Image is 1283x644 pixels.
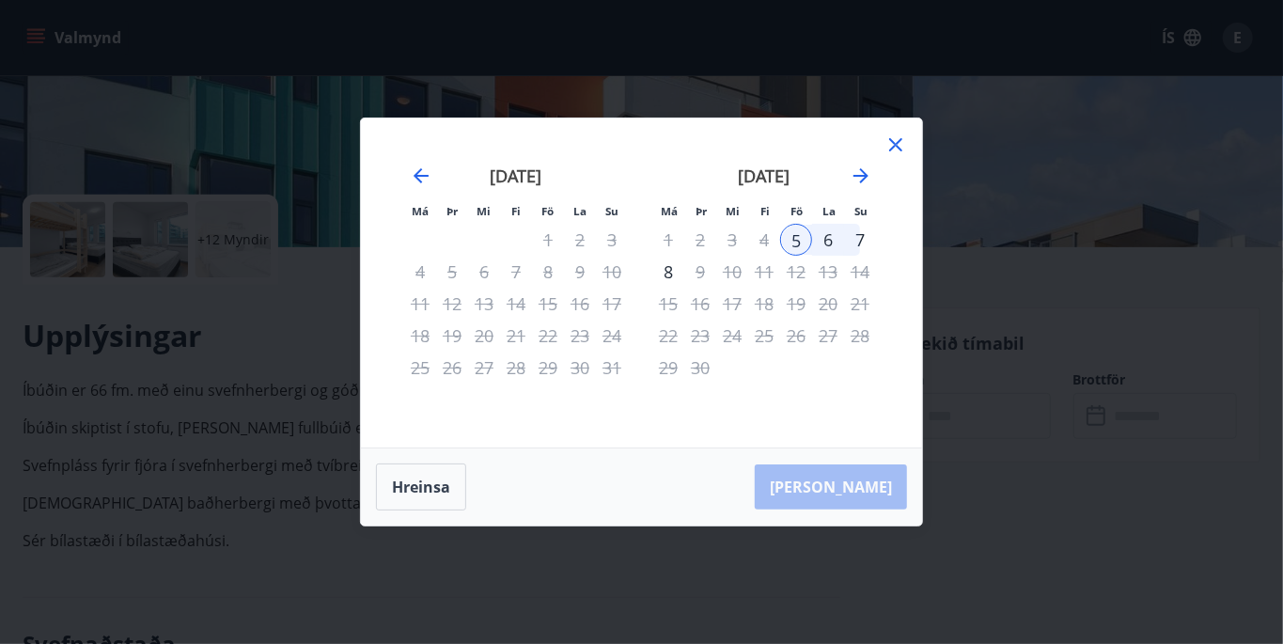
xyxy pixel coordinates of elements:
[748,320,780,352] td: Not available. fimmtudagur, 25. september 2025
[684,320,716,352] td: Not available. þriðjudagur, 23. september 2025
[532,256,564,288] td: Not available. föstudagur, 8. ágúst 2025
[491,165,542,187] strong: [DATE]
[468,256,500,288] td: Not available. miðvikudagur, 6. ágúst 2025
[812,320,844,352] td: Not available. laugardagur, 27. september 2025
[500,320,532,352] td: Not available. fimmtudagur, 21. ágúst 2025
[652,224,684,256] td: Not available. mánudagur, 1. september 2025
[436,352,468,384] td: Not available. þriðjudagur, 26. ágúst 2025
[812,224,844,256] div: 6
[652,320,684,352] td: Not available. mánudagur, 22. september 2025
[532,352,564,384] td: Not available. föstudagur, 29. ágúst 2025
[850,165,872,187] div: Move forward to switch to the next month.
[844,256,876,288] td: Not available. sunnudagur, 14. september 2025
[564,288,596,320] td: Not available. laugardagur, 16. ágúst 2025
[564,320,596,352] td: Not available. laugardagur, 23. ágúst 2025
[780,224,812,256] td: Selected as start date. föstudagur, 5. september 2025
[844,224,876,256] div: 7
[716,288,748,320] td: Not available. miðvikudagur, 17. september 2025
[436,256,468,288] td: Not available. þriðjudagur, 5. ágúst 2025
[468,288,500,320] td: Not available. miðvikudagur, 13. ágúst 2025
[748,256,780,288] td: Not available. fimmtudagur, 11. september 2025
[564,224,596,256] td: Not available. laugardagur, 2. ágúst 2025
[684,288,716,320] td: Not available. þriðjudagur, 16. september 2025
[410,165,432,187] div: Move backward to switch to the previous month.
[404,288,436,320] td: Not available. mánudagur, 11. ágúst 2025
[652,256,684,288] div: Aðeins útritun í boði
[436,352,468,384] div: Aðeins útritun í boði
[696,204,707,218] small: Þr
[532,288,564,320] td: Not available. föstudagur, 15. ágúst 2025
[652,288,684,320] td: Not available. mánudagur, 15. september 2025
[564,352,596,384] td: Not available. laugardagur, 30. ágúst 2025
[727,204,741,218] small: Mi
[605,204,618,218] small: Su
[748,288,780,320] td: Not available. fimmtudagur, 18. september 2025
[404,352,436,384] td: Not available. mánudagur, 25. ágúst 2025
[716,256,748,288] td: Not available. miðvikudagur, 10. september 2025
[684,256,716,288] td: Not available. þriðjudagur, 9. september 2025
[661,204,678,218] small: Má
[596,352,628,384] div: Aðeins útritun í boði
[684,224,716,256] td: Not available. þriðjudagur, 2. september 2025
[684,352,716,384] td: Not available. þriðjudagur, 30. september 2025
[436,320,468,352] div: Aðeins útritun í boði
[436,320,468,352] td: Not available. þriðjudagur, 19. ágúst 2025
[404,256,436,288] td: Not available. mánudagur, 4. ágúst 2025
[780,320,812,352] td: Not available. föstudagur, 26. september 2025
[404,320,436,352] td: Not available. mánudagur, 18. ágúst 2025
[812,288,844,320] td: Not available. laugardagur, 20. september 2025
[573,204,587,218] small: La
[542,204,555,218] small: Fö
[532,320,564,352] td: Not available. föstudagur, 22. ágúst 2025
[477,204,492,218] small: Mi
[500,352,532,384] td: Not available. fimmtudagur, 28. ágúst 2025
[780,224,812,256] div: 5
[652,256,684,288] td: Choose mánudagur, 8. september 2025 as your check-out date. It’s available.
[511,204,521,218] small: Fi
[791,204,804,218] small: Fö
[436,288,468,320] td: Not available. þriðjudagur, 12. ágúst 2025
[376,463,466,510] button: Hreinsa
[716,224,748,256] td: Not available. miðvikudagur, 3. september 2025
[739,165,790,187] strong: [DATE]
[780,288,812,320] td: Not available. föstudagur, 19. september 2025
[532,224,564,256] td: Not available. föstudagur, 1. ágúst 2025
[652,352,684,384] td: Not available. mánudagur, 29. september 2025
[412,204,429,218] small: Má
[596,224,628,256] td: Not available. sunnudagur, 3. ágúst 2025
[596,320,628,352] td: Not available. sunnudagur, 24. ágúst 2025
[748,224,780,256] td: Not available. fimmtudagur, 4. september 2025
[716,320,748,352] td: Not available. miðvikudagur, 24. september 2025
[854,204,868,218] small: Su
[596,352,628,384] td: Not available. sunnudagur, 31. ágúst 2025
[812,224,844,256] td: Choose laugardagur, 6. september 2025 as your check-out date. It’s available.
[383,141,900,425] div: Calendar
[596,256,628,288] td: Not available. sunnudagur, 10. ágúst 2025
[500,256,532,288] td: Not available. fimmtudagur, 7. ágúst 2025
[844,288,876,320] td: Not available. sunnudagur, 21. september 2025
[844,224,876,256] td: Choose sunnudagur, 7. september 2025 as your check-out date. It’s available.
[468,352,500,384] td: Not available. miðvikudagur, 27. ágúst 2025
[596,288,628,320] td: Not available. sunnudagur, 17. ágúst 2025
[564,256,596,288] td: Not available. laugardagur, 9. ágúst 2025
[760,204,770,218] small: Fi
[446,204,458,218] small: Þr
[468,320,500,352] td: Not available. miðvikudagur, 20. ágúst 2025
[500,288,532,320] td: Not available. fimmtudagur, 14. ágúst 2025
[844,320,876,352] td: Not available. sunnudagur, 28. september 2025
[780,256,812,288] td: Not available. föstudagur, 12. september 2025
[822,204,836,218] small: La
[812,256,844,288] td: Not available. laugardagur, 13. september 2025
